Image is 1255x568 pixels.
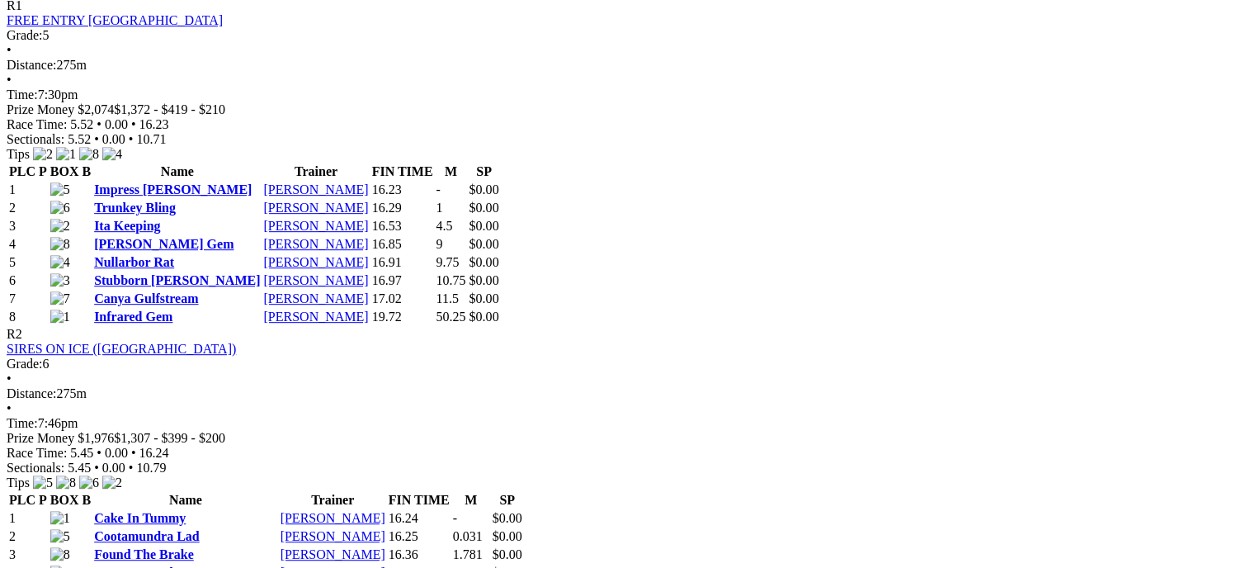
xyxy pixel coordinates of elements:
td: 16.97 [371,272,434,289]
td: 1 [8,510,48,527]
span: • [129,461,134,475]
img: 2 [50,219,70,234]
span: $0.00 [469,255,499,269]
td: 6 [8,272,48,289]
img: 4 [102,147,122,162]
span: $0.00 [493,547,522,561]
td: 16.25 [388,528,451,545]
div: Prize Money $1,976 [7,431,1248,446]
text: 1 [436,201,443,215]
th: Trainer [280,492,386,509]
img: 2 [33,147,53,162]
td: 5 [8,254,48,271]
span: R2 [7,327,22,341]
td: 2 [8,200,48,216]
th: FIN TIME [388,492,451,509]
span: 16.23 [139,117,169,131]
td: 17.02 [371,291,434,307]
a: [PERSON_NAME] [263,310,368,324]
span: Grade: [7,357,43,371]
text: 0.031 [453,529,483,543]
span: 0.00 [102,461,125,475]
div: 275m [7,386,1248,401]
text: 11.5 [436,291,459,305]
span: Tips [7,476,30,490]
th: Trainer [262,163,369,180]
th: SP [469,163,500,180]
span: B [82,164,91,178]
text: 10.75 [436,273,466,287]
div: 5 [7,28,1248,43]
span: 5.52 [70,117,93,131]
img: 1 [50,511,70,526]
span: P [39,164,47,178]
img: 7 [50,291,70,306]
a: [PERSON_NAME] [263,237,368,251]
a: Infrared Gem [94,310,172,324]
span: • [7,401,12,415]
span: $0.00 [469,310,499,324]
span: 5.45 [68,461,91,475]
th: M [452,492,490,509]
span: Sectionals: [7,461,64,475]
td: 16.91 [371,254,434,271]
td: 2 [8,528,48,545]
div: 6 [7,357,1248,372]
a: [PERSON_NAME] [263,291,368,305]
td: 19.72 [371,309,434,325]
a: [PERSON_NAME] [263,255,368,269]
span: $0.00 [469,201,499,215]
span: • [94,461,99,475]
img: 1 [56,147,76,162]
span: • [97,117,101,131]
th: Name [93,163,261,180]
span: 5.45 [70,446,93,460]
img: 8 [79,147,99,162]
a: Cootamundra Lad [94,529,200,543]
span: $0.00 [469,273,499,287]
span: • [7,73,12,87]
span: $0.00 [493,511,522,525]
span: $0.00 [493,529,522,543]
span: $1,307 - $399 - $200 [114,431,225,445]
span: Time: [7,88,38,102]
span: Time: [7,416,38,430]
td: 7 [8,291,48,307]
span: Race Time: [7,446,67,460]
a: [PERSON_NAME] [281,529,385,543]
span: $0.00 [469,219,499,233]
img: 5 [50,182,70,197]
div: 7:30pm [7,88,1248,102]
span: 0.00 [105,446,128,460]
span: • [7,43,12,57]
span: • [97,446,101,460]
span: $1,372 - $419 - $210 [114,102,225,116]
img: 8 [50,237,70,252]
a: Trunkey Bling [94,201,176,215]
a: [PERSON_NAME] [281,547,385,561]
span: Sectionals: [7,132,64,146]
td: 3 [8,547,48,563]
td: 16.23 [371,182,434,198]
img: 5 [50,529,70,544]
a: [PERSON_NAME] [281,511,385,525]
td: 16.85 [371,236,434,253]
td: 1 [8,182,48,198]
img: 8 [56,476,76,490]
a: [PERSON_NAME] [263,219,368,233]
th: M [436,163,467,180]
img: 8 [50,547,70,562]
a: Cake In Tummy [94,511,186,525]
div: Prize Money $2,074 [7,102,1248,117]
span: 10.71 [136,132,166,146]
a: [PERSON_NAME] [263,201,368,215]
img: 3 [50,273,70,288]
span: Tips [7,147,30,161]
img: 6 [79,476,99,490]
span: • [7,372,12,386]
span: 0.00 [105,117,128,131]
span: Grade: [7,28,43,42]
td: 16.29 [371,200,434,216]
span: PLC [9,164,35,178]
text: 4.5 [436,219,453,233]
